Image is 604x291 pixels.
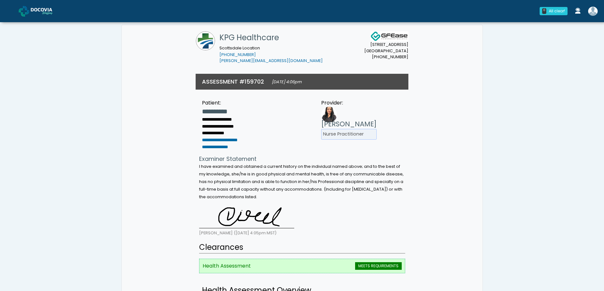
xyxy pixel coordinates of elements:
[199,259,405,273] li: Health Assessment
[549,8,565,14] div: All clear!
[31,8,62,14] img: Docovia
[19,1,62,21] a: Docovia
[355,262,402,270] span: MEETS REQUIREMENTS
[219,58,323,63] a: [PERSON_NAME][EMAIL_ADDRESS][DOMAIN_NAME]
[202,78,264,85] h3: ASSESSMENT #159702
[202,99,237,107] div: Patient:
[588,7,598,16] img: Erin Wiseman
[196,31,215,50] img: KPG Healthcare
[272,79,302,85] small: [DATE] 4:06pm
[321,107,337,123] img: Provider image
[321,99,377,107] div: Provider:
[199,164,404,199] small: I have examined and obtained a current history on the individual named above; and to the best of ...
[199,155,405,162] h4: Examiner Statement
[321,129,377,140] li: Nurse Practitioner
[199,230,276,236] small: [PERSON_NAME] ([DATE] 4:05pm MST)
[364,41,408,60] small: [STREET_ADDRESS] [GEOGRAPHIC_DATA] [PHONE_NUMBER]
[370,31,408,41] img: Docovia Staffing Logo
[199,203,294,228] img: wesdEdMKghbGwAAAABJRU5ErkJggg==
[19,6,29,16] img: Docovia
[219,31,323,44] h1: KPG Healthcare
[219,45,323,64] small: Scottsdale Location
[199,242,405,254] h2: Clearances
[542,8,546,14] div: 0
[536,4,571,18] a: 0 All clear!
[321,119,377,129] h3: [PERSON_NAME]
[219,52,256,57] a: [PHONE_NUMBER]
